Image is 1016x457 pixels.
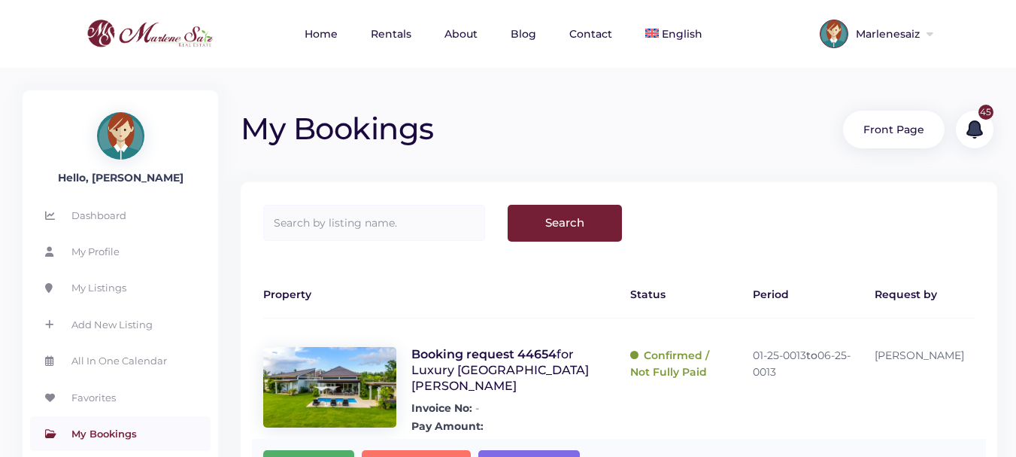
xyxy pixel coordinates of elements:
input: Search by listing name. [263,205,485,241]
div: 01-25-0013 06-25-0013 [742,347,864,381]
div: Property [252,286,619,303]
a: Front page [863,123,924,136]
span: - [475,401,479,415]
div: Period [742,286,864,303]
a: My Profile [30,234,211,269]
strong: for [557,347,574,361]
a: Dashboard [30,198,211,233]
a: My Bookings [30,416,211,451]
div: [PERSON_NAME] [863,347,986,364]
a: Luxury [GEOGRAPHIC_DATA][PERSON_NAME] [411,363,589,393]
span: Invoice No: [411,401,472,415]
a: All In One Calendar [30,343,211,378]
strong: to [806,349,817,362]
h1: My Bookings [241,98,869,148]
div: Status [619,286,742,303]
span: Confirmed / Not Fully Paid [630,349,709,379]
div: 45 [978,105,993,120]
input: Search [508,205,622,241]
div: Hello, [PERSON_NAME] [23,169,218,186]
img: image [263,347,396,428]
a: Add New Listing [30,307,211,342]
span: English [662,27,702,41]
span: Marlenesaiz [848,29,923,39]
div: Request by [863,286,986,303]
a: Favorites [30,380,211,415]
img: logo [83,16,217,52]
span: Pay Amount: [411,419,484,433]
a: My Listings [30,270,211,305]
a: 45 [966,128,983,142]
h4: Booking request 44654 [396,347,608,394]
